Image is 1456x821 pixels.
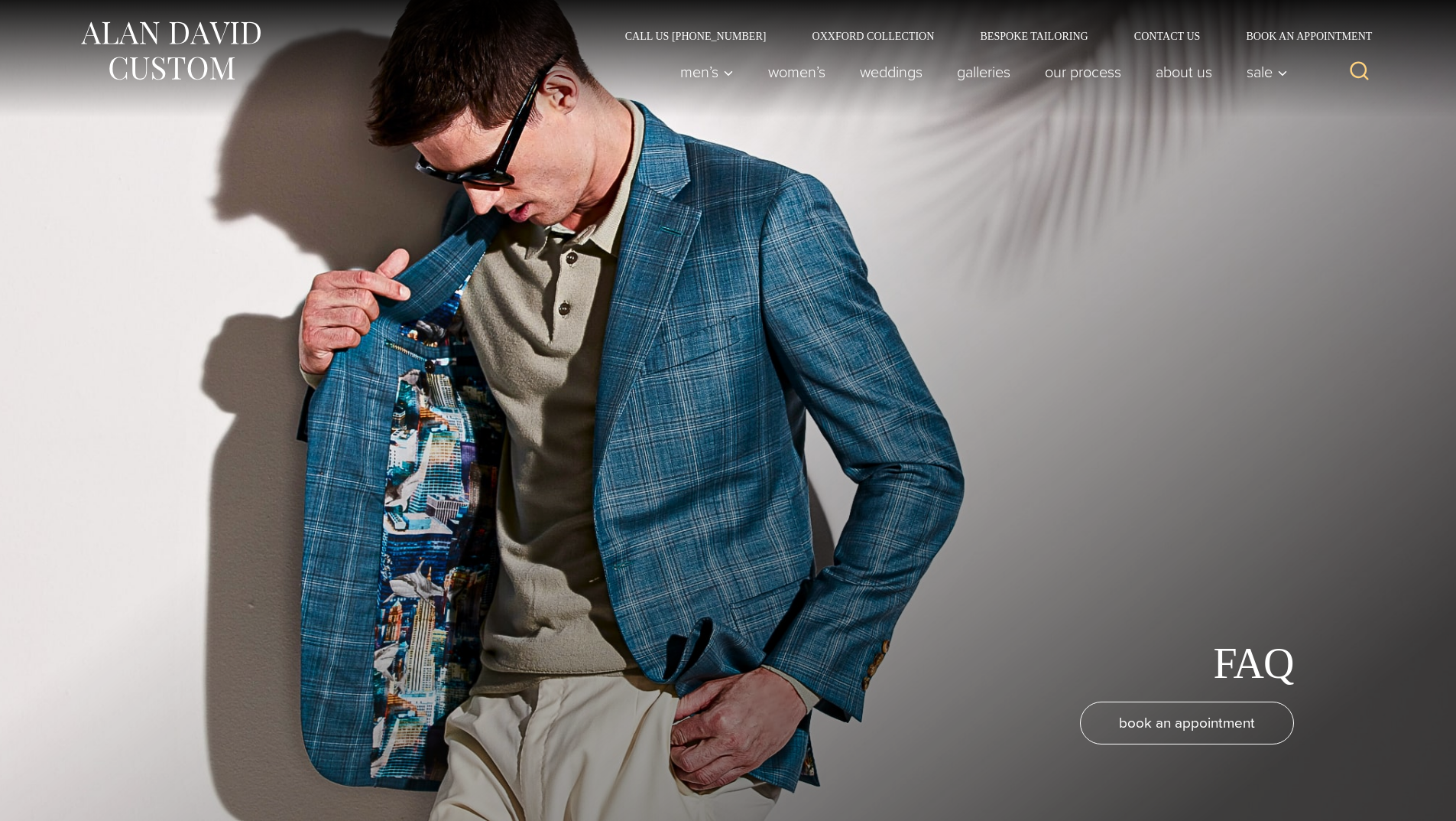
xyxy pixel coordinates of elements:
a: Our Process [1027,57,1138,87]
nav: Secondary Navigation [602,31,1378,41]
a: About Us [1138,57,1229,87]
span: book an appointment [1119,712,1255,734]
a: weddings [842,57,939,87]
a: Contact Us [1111,31,1224,41]
span: Sale [1247,64,1288,80]
a: Women’s [751,57,842,87]
nav: Primary Navigation [663,57,1295,87]
a: book an appointment [1080,702,1294,744]
h1: FAQ [1214,638,1294,689]
span: Men’s [680,64,734,80]
a: Call Us [PHONE_NUMBER] [602,31,790,41]
a: Bespoke Tailoring [957,31,1111,41]
img: Alan David Custom [79,17,262,85]
a: Oxxford Collection [789,31,957,41]
a: Galleries [939,57,1027,87]
a: Book an Appointment [1223,31,1377,41]
button: View Search Form [1341,54,1378,90]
